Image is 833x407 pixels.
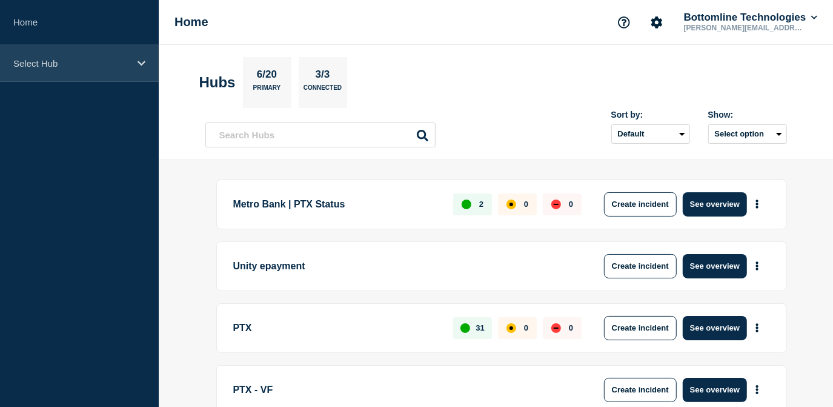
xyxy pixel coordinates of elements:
[682,24,808,32] p: [PERSON_NAME][EMAIL_ADDRESS][PERSON_NAME][DOMAIN_NAME]
[199,74,236,91] h2: Hubs
[611,124,690,144] select: Sort by
[569,200,573,209] p: 0
[462,200,471,209] div: up
[479,200,483,209] p: 2
[506,200,516,209] div: affected
[551,200,561,209] div: down
[506,323,516,333] div: affected
[174,15,208,29] h1: Home
[205,123,436,147] input: Search Hubs
[749,255,765,277] button: More actions
[682,12,820,24] button: Bottomline Technologies
[252,69,281,84] p: 6/20
[569,323,573,332] p: 0
[460,323,470,333] div: up
[524,200,528,209] p: 0
[551,323,561,333] div: down
[683,378,747,402] button: See overview
[749,378,765,401] button: More actions
[604,316,677,340] button: Create incident
[749,317,765,339] button: More actions
[683,316,747,340] button: See overview
[644,10,669,35] button: Account settings
[604,378,677,402] button: Create incident
[708,110,787,119] div: Show:
[233,254,568,278] p: Unity epayment
[683,192,747,217] button: See overview
[604,192,677,217] button: Create incident
[233,316,440,340] p: PTX
[683,254,747,278] button: See overview
[311,69,334,84] p: 3/3
[524,323,528,332] p: 0
[749,193,765,215] button: More actions
[13,58,130,69] p: Select Hub
[304,84,342,97] p: Connected
[233,378,568,402] p: PTX - VF
[476,323,484,332] p: 31
[233,192,440,217] p: Metro Bank | PTX Status
[611,110,690,119] div: Sort by:
[253,84,281,97] p: Primary
[604,254,677,278] button: Create incident
[611,10,637,35] button: Support
[708,124,787,144] button: Select option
